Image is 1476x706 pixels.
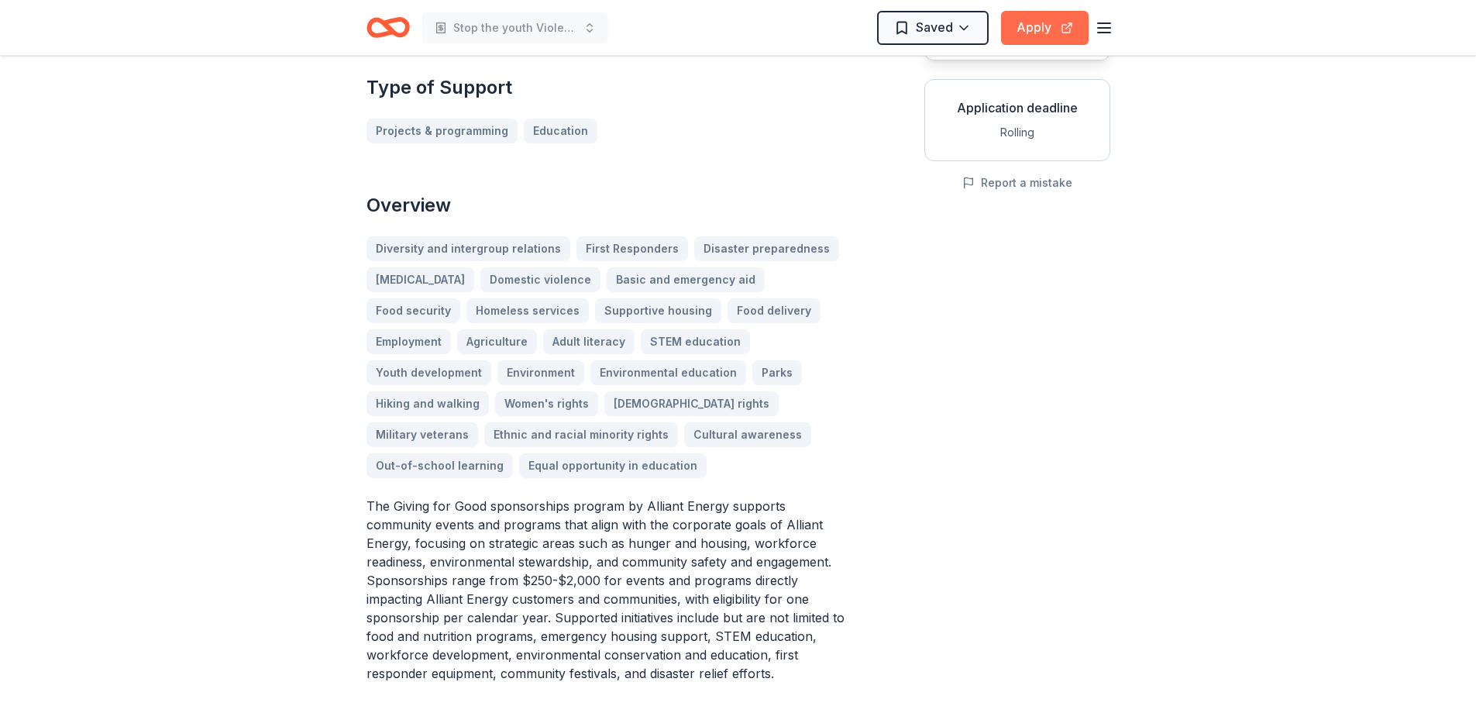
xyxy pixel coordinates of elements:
div: Application deadline [938,98,1097,117]
a: Projects & programming [366,119,518,143]
button: Apply [1001,11,1089,45]
h2: Overview [366,193,850,218]
a: Home [366,9,410,46]
a: Education [524,119,597,143]
span: Stop the youth Violence [453,19,577,37]
button: Report a mistake [962,174,1072,192]
button: Stop the youth Violence [422,12,608,43]
div: Rolling [938,123,1097,142]
span: Saved [916,17,953,37]
button: Saved [877,11,989,45]
p: The Giving for Good sponsorships program by Alliant Energy supports community events and programs... [366,497,850,683]
h2: Type of Support [366,75,850,100]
